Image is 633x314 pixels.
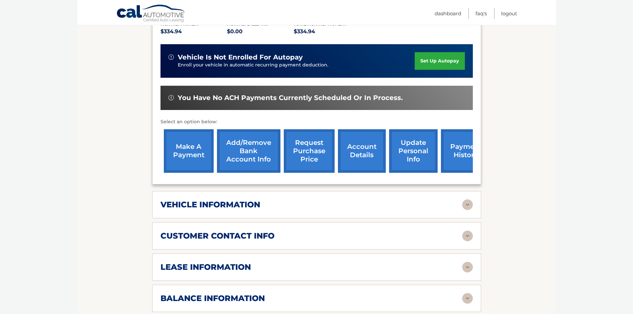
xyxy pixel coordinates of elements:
[462,293,473,304] img: accordion-rest.svg
[168,54,174,60] img: alert-white.svg
[227,27,294,36] p: $0.00
[294,27,361,36] p: $334.94
[284,129,335,173] a: request purchase price
[168,95,174,100] img: alert-white.svg
[178,94,403,102] span: You have no ACH payments currently scheduled or in process.
[116,4,186,24] a: Cal Automotive
[475,8,487,19] a: FAQ's
[160,27,227,36] p: $334.94
[441,129,491,173] a: payment history
[435,8,461,19] a: Dashboard
[501,8,517,19] a: Logout
[462,262,473,272] img: accordion-rest.svg
[462,231,473,241] img: accordion-rest.svg
[160,231,274,241] h2: customer contact info
[178,61,415,69] p: Enroll your vehicle in automatic recurring payment deduction.
[160,200,260,210] h2: vehicle information
[338,129,386,173] a: account details
[160,293,265,303] h2: balance information
[415,52,465,70] a: set up autopay
[389,129,438,173] a: update personal info
[160,118,473,126] p: Select an option below:
[178,53,303,61] span: vehicle is not enrolled for autopay
[164,129,214,173] a: make a payment
[160,262,251,272] h2: lease information
[217,129,280,173] a: Add/Remove bank account info
[462,199,473,210] img: accordion-rest.svg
